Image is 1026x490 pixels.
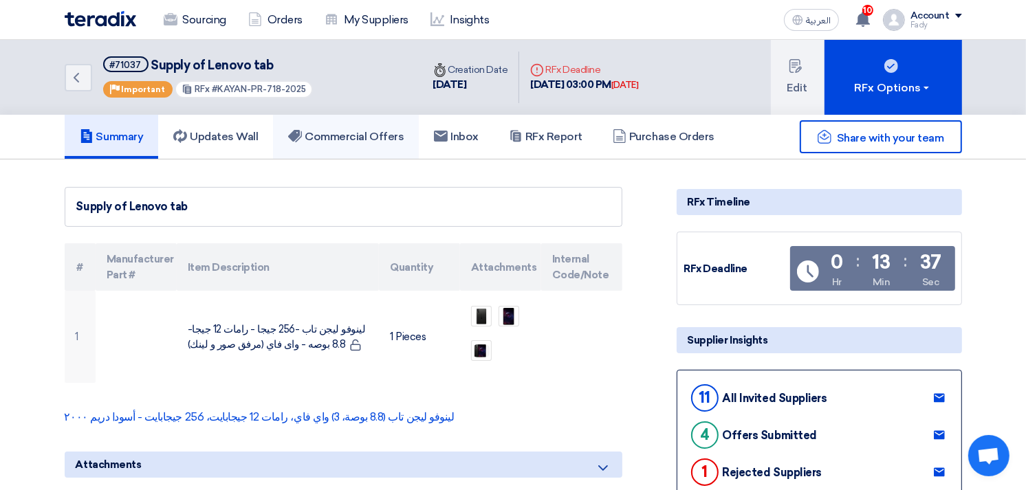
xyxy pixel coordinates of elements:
h5: Summary [80,130,144,144]
a: Purchase Orders [598,115,730,159]
h5: Inbox [434,130,479,144]
div: Account [910,10,950,22]
h5: Purchase Orders [613,130,714,144]
span: Share with your team [837,131,943,144]
img: Teradix logo [65,11,136,27]
th: Quantity [379,243,460,291]
div: #71037 [110,60,142,69]
div: 4 [691,421,719,449]
span: #KAYAN-PR-718-2025 [212,84,306,94]
h5: Supply of Lenovo tab [103,56,314,74]
span: Important [122,85,166,94]
button: Edit [771,40,825,115]
a: Updates Wall [158,115,273,159]
span: Attachments [76,457,142,472]
span: Supply of Lenovo tab [151,58,273,73]
div: Rejected Suppliers [723,466,822,479]
img: profile_test.png [883,9,905,31]
span: 10 [862,5,873,16]
th: Item Description [177,243,379,291]
h5: Commercial Offers [288,130,404,144]
div: [DATE] [433,77,508,93]
th: # [65,243,96,291]
img: _1755085229124.png [472,343,491,359]
h5: RFx Report [509,130,582,144]
div: [DATE] 03:00 PM [530,77,638,93]
div: : [856,249,860,274]
div: Fady [910,21,962,29]
div: All Invited Suppliers [723,392,827,405]
div: RFx Deadline [684,261,787,277]
div: 13 [873,253,891,272]
div: Supply of Lenovo tab [76,199,611,215]
a: Inbox [419,115,494,159]
a: RFx Report [494,115,598,159]
div: 11 [691,384,719,412]
h5: Updates Wall [173,130,258,144]
div: [DATE] [611,78,638,92]
div: RFx Timeline [677,189,962,215]
td: 1 Pieces [379,291,460,383]
div: RFx Deadline [530,63,638,77]
a: Sourcing [153,5,237,35]
div: Supplier Insights [677,327,962,353]
a: Commercial Offers [273,115,419,159]
div: Min [873,275,891,289]
div: Sec [922,275,939,289]
span: العربية [806,16,831,25]
div: 0 [831,253,843,272]
button: RFx Options [825,40,962,115]
a: Orders [237,5,314,35]
a: Open chat [968,435,1009,476]
div: Offers Submitted [723,429,817,442]
button: العربية [784,9,839,31]
div: : [904,249,907,274]
td: لينوفو ليجن تاب -256 جيجا - رامات 12 جيجا- 8.8 بوصه - واى فاي (مرفق صور و لينك) [177,291,379,383]
a: لينوفو ليجن تاب (8.8 بوصة، 3) واي فاي، رامات 12 جيجابايت، 256 جيجابايت - أسود| دريم ٢٠٠٠ [65,410,455,423]
th: Internal Code/Note [541,243,622,291]
span: RFx [195,84,210,94]
div: Hr [832,275,842,289]
a: Insights [419,5,500,35]
div: RFx Options [854,80,932,96]
td: 1 [65,291,96,383]
th: Attachments [460,243,541,291]
div: 1 [691,458,719,486]
th: Manufacturer Part # [96,243,177,291]
a: Summary [65,115,159,159]
div: Creation Date [433,63,508,77]
a: My Suppliers [314,5,419,35]
img: _1755085228247.png [472,307,491,326]
div: 37 [920,253,941,272]
img: _1755085228832.png [499,307,519,326]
